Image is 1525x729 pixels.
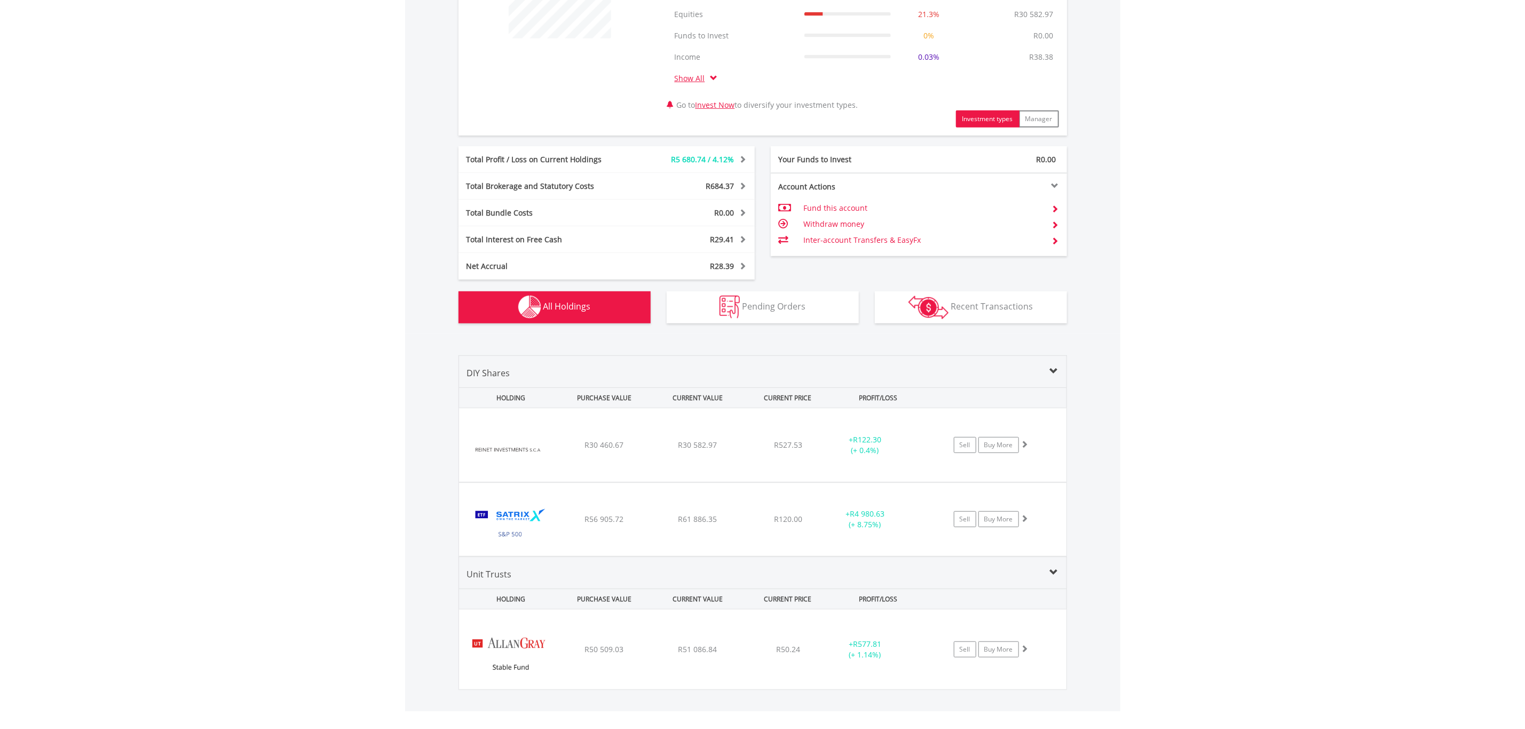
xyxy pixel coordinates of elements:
div: CURRENT PRICE [745,388,830,408]
a: Sell [954,437,976,453]
span: R4 980.63 [850,509,884,519]
td: Fund this account [803,200,1043,216]
span: R0.00 [1037,154,1056,164]
div: + (+ 1.14%) [825,639,906,660]
a: Buy More [978,511,1019,527]
button: Recent Transactions [875,291,1067,323]
a: Show All [675,73,710,83]
button: Pending Orders [667,291,859,323]
span: R684.37 [706,181,734,191]
span: R527.53 [774,440,802,450]
button: All Holdings [459,291,651,323]
a: Sell [954,511,976,527]
span: R0.00 [715,208,734,218]
span: Recent Transactions [951,300,1033,312]
td: Inter-account Transfers & EasyFx [803,232,1043,248]
td: Income [669,46,799,68]
span: R30 582.97 [678,440,717,450]
div: HOLDING [460,589,557,609]
span: R120.00 [774,514,802,524]
td: Funds to Invest [669,25,799,46]
a: Invest Now [696,100,735,110]
a: Buy More [978,437,1019,453]
button: Manager [1019,110,1059,128]
td: 0% [896,25,961,46]
td: R30 582.97 [1009,4,1059,25]
div: Total Bundle Costs [459,208,631,218]
div: PURCHASE VALUE [559,589,650,609]
span: R577.81 [853,639,881,649]
div: Your Funds to Invest [771,154,919,165]
div: Total Profit / Loss on Current Holdings [459,154,631,165]
span: DIY Shares [467,367,510,379]
span: R51 086.84 [678,644,717,654]
td: 0.03% [896,46,961,68]
div: Total Interest on Free Cash [459,234,631,245]
div: PROFIT/LOSS [833,388,924,408]
img: EQU.ZA.RNI.png [464,422,556,479]
span: Unit Trusts [467,568,512,580]
div: PROFIT/LOSS [833,589,924,609]
span: R50 509.03 [584,644,623,654]
span: R30 460.67 [584,440,623,450]
img: pending_instructions-wht.png [720,296,740,319]
span: R122.30 [853,434,881,445]
td: R38.38 [1024,46,1059,68]
div: PURCHASE VALUE [559,388,650,408]
span: R5 680.74 / 4.12% [671,154,734,164]
div: HOLDING [460,388,557,408]
span: Pending Orders [742,300,805,312]
div: Total Brokerage and Statutory Costs [459,181,631,192]
div: Net Accrual [459,261,631,272]
span: R56 905.72 [584,514,623,524]
a: Buy More [978,641,1019,657]
div: CURRENT PRICE [745,589,830,609]
span: R50.24 [776,644,800,654]
td: R0.00 [1029,25,1059,46]
td: Withdraw money [803,216,1043,232]
button: Investment types [956,110,1020,128]
a: Sell [954,641,976,657]
img: holdings-wht.png [518,296,541,319]
span: R29.41 [710,234,734,244]
td: Equities [669,4,799,25]
td: 21.3% [896,4,961,25]
span: R61 886.35 [678,514,717,524]
div: + (+ 0.4%) [825,434,906,456]
div: + (+ 8.75%) [825,509,906,530]
div: CURRENT VALUE [652,388,744,408]
span: R28.39 [710,261,734,271]
div: Account Actions [771,181,919,192]
div: CURRENT VALUE [652,589,744,609]
span: All Holdings [543,300,591,312]
img: EQU.ZA.STX500.png [464,496,556,553]
img: transactions-zar-wht.png [908,296,949,319]
img: UT.ZA.AGSC.png [464,623,556,687]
